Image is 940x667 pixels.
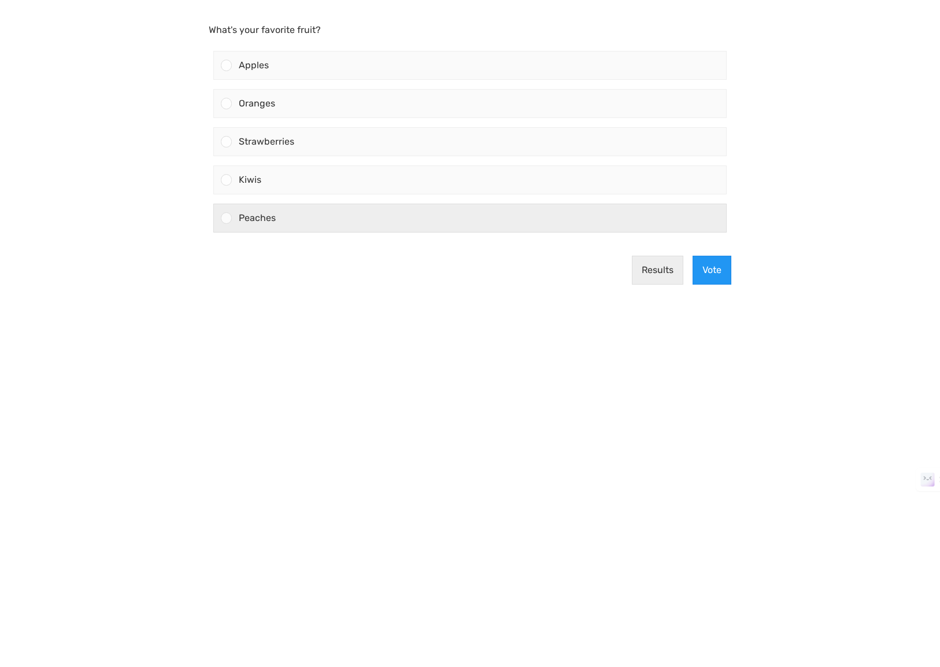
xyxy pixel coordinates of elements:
span: Kiwis [239,174,261,185]
span: Oranges [239,98,275,109]
span: Peaches [239,212,276,223]
button: Results [632,256,683,285]
span: Strawberries [239,136,294,147]
span: Apples [239,60,269,71]
button: Vote [693,256,731,285]
p: What's your favorite fruit? [209,23,731,37]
